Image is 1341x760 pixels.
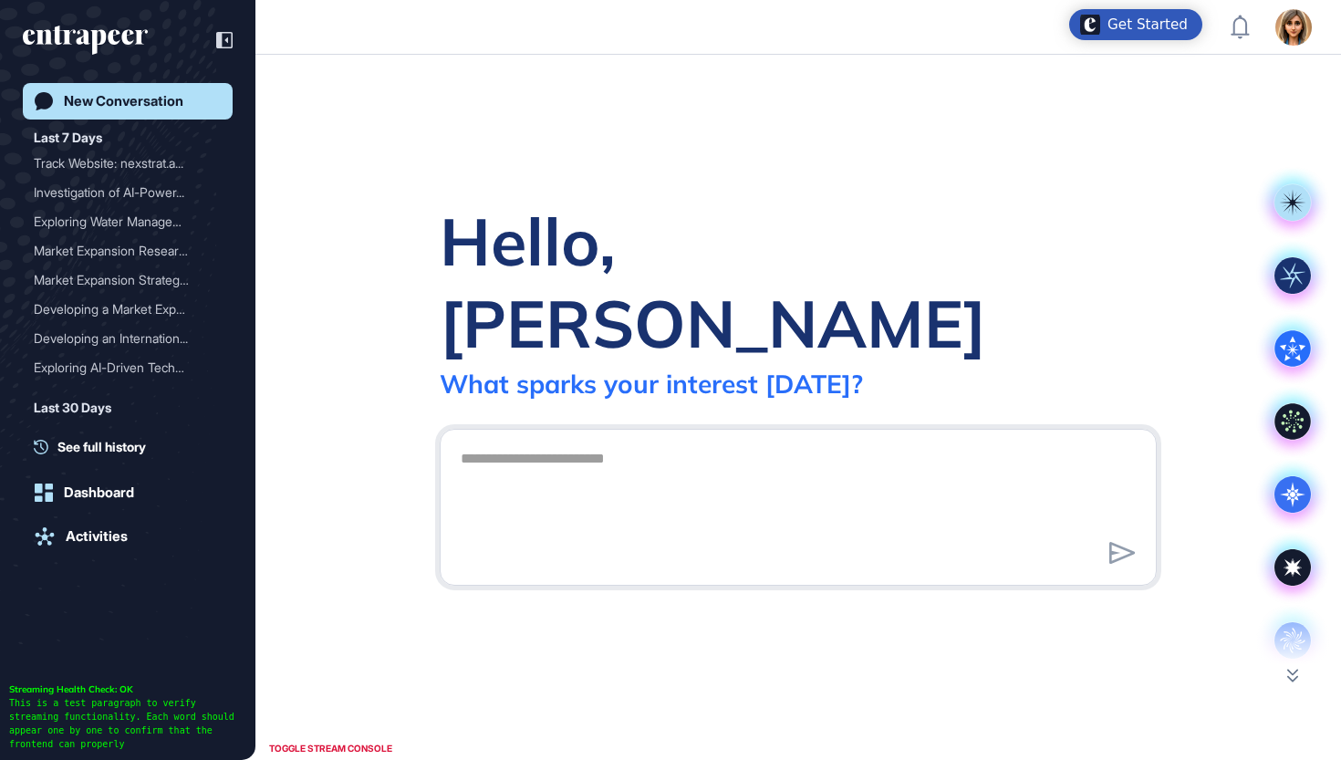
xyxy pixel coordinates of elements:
div: Track Website: nexstrat.a... [34,149,207,178]
div: Investigation of AI-Power... [34,178,207,207]
div: Developing an Internation... [34,324,207,353]
div: Market Expansion Strategy... [34,265,207,295]
img: user-avatar [1275,9,1312,46]
div: Last 30 Days [34,397,111,419]
div: Track Website: nexstrat.ai [34,149,222,178]
a: Activities [23,518,233,555]
div: Exploring Water Managemen... [34,207,207,236]
div: Exploring AI-Driven Technical Competency Assessment Solutions for Java Skills in the US Market [34,353,222,382]
div: Exploring Water Management Strategies in NGOs [34,207,222,236]
div: Exploring the Use of Central Bank Digital Currencies in the Turkish Market [34,420,222,449]
div: Market Expansion Research... [34,236,207,265]
div: TOGGLE STREAM CONSOLE [265,737,397,760]
div: New Conversation [64,93,183,109]
div: Exploring the Use of Cent... [34,420,207,449]
div: entrapeer-logo [23,26,148,55]
div: Market Expansion Research for PowerFactor: Analyzing MFA and Mobile Application Security Competitors [34,236,222,265]
div: Open Get Started checklist [1069,9,1202,40]
div: Hello, [PERSON_NAME] [440,200,1157,364]
div: Investigation of AI-Powered Employee Skill Assessment Solutions for Technical Competencies in Turkey [34,178,222,207]
div: Get Started [1107,16,1188,34]
a: Dashboard [23,474,233,511]
span: See full history [57,437,146,456]
div: What sparks your interest [DATE]? [440,368,863,400]
div: Exploring AI-Driven Techn... [34,353,207,382]
div: Last 7 Days [34,127,102,149]
div: Developing a Market Expansion Strategy [34,295,222,324]
div: Dashboard [64,484,134,501]
a: New Conversation [23,83,233,120]
div: Developing a Market Expan... [34,295,207,324]
div: Market Expansion Strategy for Product Development [34,265,222,295]
img: launcher-image-alternative-text [1080,15,1100,35]
div: Activities [66,528,128,545]
a: See full history [34,437,233,456]
div: Developing an International Expansion Strategy [34,324,222,353]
